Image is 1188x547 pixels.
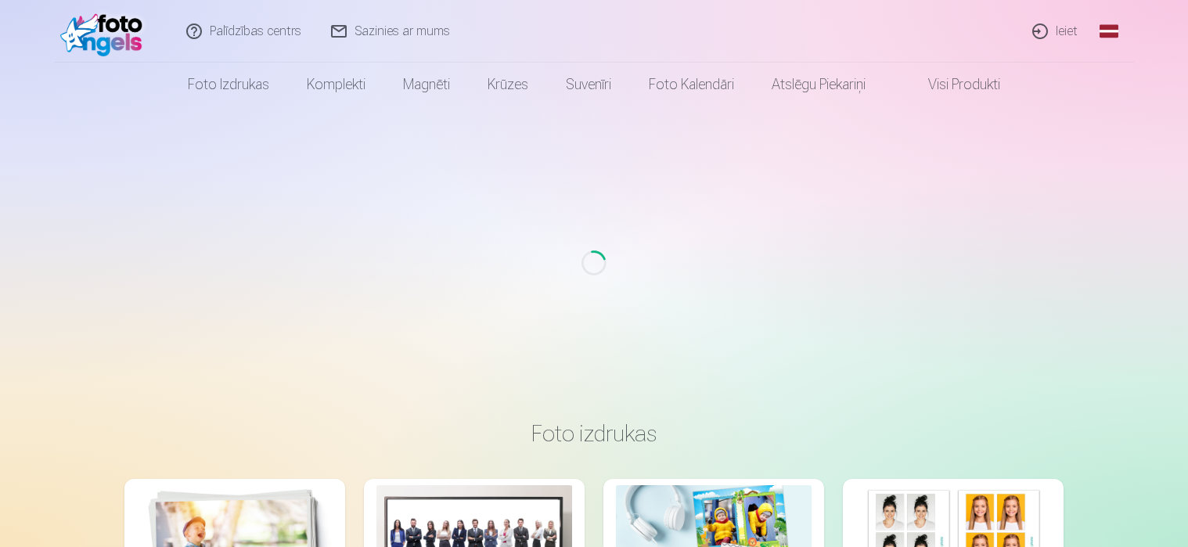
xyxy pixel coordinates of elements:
[169,63,288,106] a: Foto izdrukas
[469,63,547,106] a: Krūzes
[137,419,1051,448] h3: Foto izdrukas
[547,63,630,106] a: Suvenīri
[753,63,884,106] a: Atslēgu piekariņi
[384,63,469,106] a: Magnēti
[60,6,150,56] img: /fa1
[884,63,1019,106] a: Visi produkti
[288,63,384,106] a: Komplekti
[630,63,753,106] a: Foto kalendāri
